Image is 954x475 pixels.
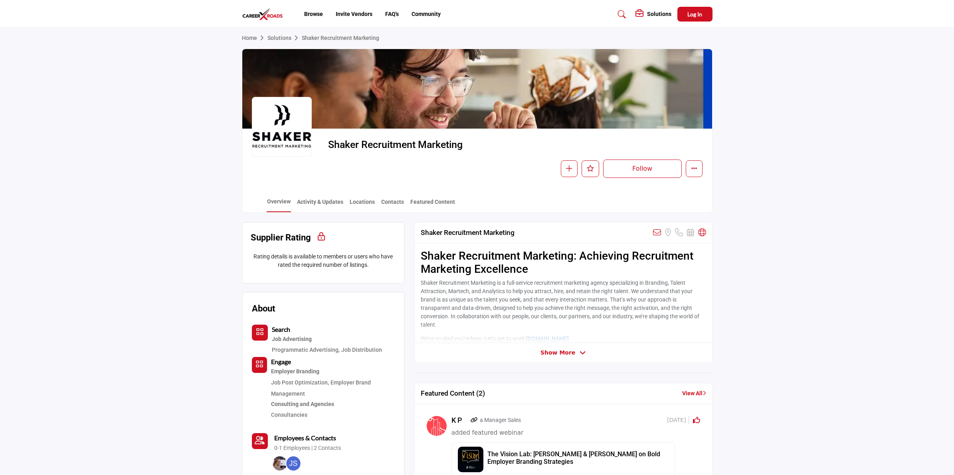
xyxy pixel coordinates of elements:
[304,11,323,17] a: Browse
[272,334,382,345] a: Job Advertising
[328,138,508,152] span: Shaker Recruitment Marketing
[272,325,290,333] b: Search
[349,198,375,212] a: Locations
[271,359,291,365] a: Engage
[252,357,267,373] button: Category Icon
[251,231,311,244] h2: Supplier Rating
[647,10,671,18] h5: Solutions
[677,7,713,22] button: Log In
[421,249,706,276] h2: Shaker Recruitment Marketing: Achieving Recruitment Marketing Excellence
[693,416,700,424] i: Click to Rate this activity
[526,335,569,342] a: [DOMAIN_NAME]
[271,399,395,410] div: Expert services and agencies providing strategic advice and solutions in talent acquisition and m...
[421,280,699,328] span: Shaker Recruitment Marketing is a full-service recruitment marketing agency specializing in Brand...
[410,198,455,212] a: Featured Content
[271,379,329,386] a: Job Post Optimization,
[421,335,526,342] span: We’re so glad you’re here. Let’s get to work:
[271,367,395,377] a: Employer Branding
[271,358,291,365] b: Engage
[272,347,340,353] a: Programmatic Advertising,
[271,412,307,418] a: Consultancies
[603,160,682,178] button: Follow
[274,433,336,443] a: Employees & Contacts
[421,389,485,398] h2: Featured Content (2)
[635,10,671,19] div: Solutions
[336,11,372,17] a: Invite Vendors
[487,450,669,465] h5: The Vision Lab: [PERSON_NAME] & [PERSON_NAME] on Bold Employer Branding Strategies
[242,8,287,21] img: site Logo
[267,35,302,41] a: Solutions
[451,416,469,425] h5: K P
[540,349,575,357] span: Show More
[451,429,523,436] span: added featured webinar
[286,456,301,471] img: Joe S.
[271,367,395,377] div: Strategies and tools dedicated to creating and maintaining a strong, positive employer brand.
[421,229,515,237] h2: Shaker Recruitment Marketing
[480,416,521,424] p: a Manager Sales
[341,347,382,353] a: Job Distribution
[385,11,399,17] a: FAQ's
[252,433,268,449] a: Link of redirect to contact page
[273,456,287,471] img: Kate P.
[610,8,631,21] a: Search
[274,434,336,441] b: Employees & Contacts
[252,433,268,449] button: Contact-Employee Icon
[471,416,478,424] a: Link of redirect to contact page
[582,160,599,177] button: Like
[687,11,702,18] span: Log In
[381,198,404,212] a: Contacts
[302,35,379,41] a: Shaker Recruitment Marketing
[412,11,441,17] a: Community
[297,198,344,212] a: Activity & Updates
[682,389,706,398] a: View All
[686,160,703,177] button: More details
[242,35,267,41] a: Home
[458,447,483,472] img: the-vision-lab-amanda-shaker-john-graham-jr-on-bold-employer-branding-strategies image
[271,399,395,410] a: Consulting and Agencies
[274,444,341,452] a: 0-1 Employees | 2 Contacts
[271,379,371,397] a: Employer Brand Management
[667,416,689,424] span: [DATE]
[251,252,396,269] p: Rating details is available to members or users who have rated the required number of listings.
[272,327,290,333] a: Search
[272,334,382,345] div: Platforms and strategies for advertising job openings to attract a wide range of qualified candid...
[252,302,275,315] h2: About
[427,416,447,436] img: avtar-image
[267,197,291,212] a: Overview
[252,325,268,341] button: Category Icon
